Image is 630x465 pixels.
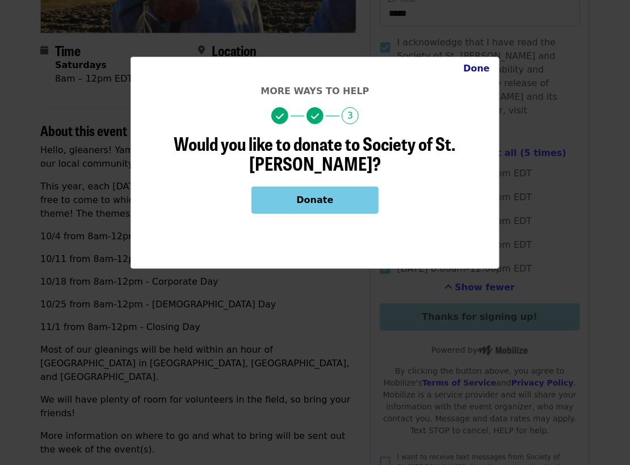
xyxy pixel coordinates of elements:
[251,195,379,205] a: Donate
[454,57,499,80] button: Close
[174,130,456,176] span: Would you like to donate to Society of St. [PERSON_NAME]?
[251,187,379,214] button: Donate
[311,111,319,122] i: check icon
[342,107,359,124] span: 3
[297,195,334,205] span: Donate
[276,111,284,122] i: check icon
[261,86,369,96] span: More ways to help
